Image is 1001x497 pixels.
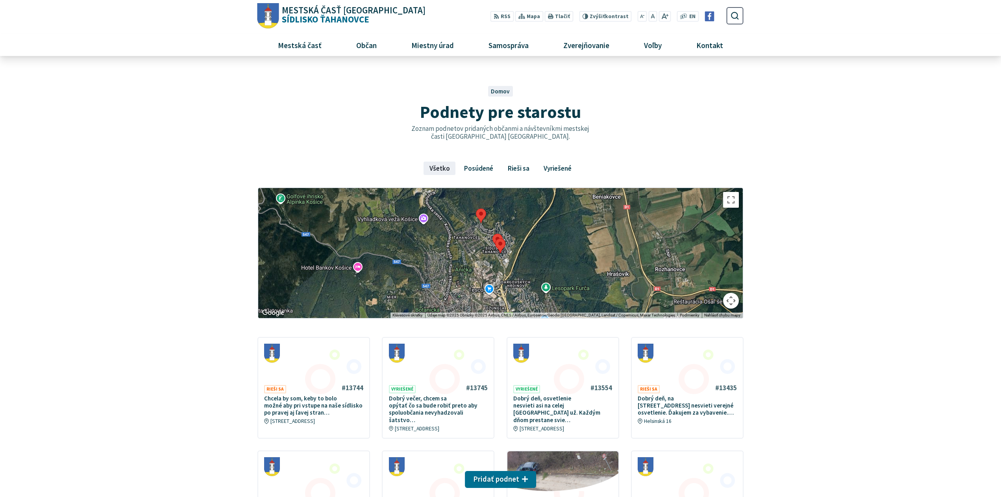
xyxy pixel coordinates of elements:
[549,34,624,56] a: Zverejňovanie
[648,11,657,22] button: Nastaviť pôvodnú veľkosť písma
[264,385,286,393] span: Rieši sa
[527,13,540,21] span: Mapa
[715,384,737,392] h4: #13435
[680,313,699,317] a: Podmienky (otvorí sa na novej karte)
[705,11,714,21] img: Prejsť na Facebook stránku
[638,395,737,417] p: Dobrý deň, na [STREET_ADDRESS] nesvieti verejné osvetlenie. Ďakujem za vybavenie.…
[659,11,671,22] button: Zväčšiť veľkosť písma
[689,13,696,21] span: EN
[501,13,511,21] span: RSS
[590,13,605,20] span: Zvýšiť
[389,395,488,424] p: Dobrý večer, chcem sa opýtať čo sa bude robiť preto aby spoluobčania nevyhadzovali šatstvo…
[579,11,631,22] button: Zvýšiťkontrast
[275,34,324,56] span: Mestská časť
[590,13,629,20] span: kontrast
[466,384,488,392] h4: #13745
[342,34,391,56] a: Občan
[279,6,426,24] span: Sídlisko Ťahanovce
[473,475,519,484] span: Pridať podnet
[490,11,514,22] a: RSS
[555,13,570,20] span: Tlačiť
[641,34,665,56] span: Voľby
[502,162,535,175] a: Rieši sa
[389,385,416,393] span: Vyriešené
[520,425,564,432] span: [STREET_ADDRESS]
[395,425,439,432] span: [STREET_ADDRESS]
[257,3,279,29] img: Prejsť na domovskú stránku
[459,162,499,175] a: Posúdené
[424,162,455,175] a: Všetko
[538,162,577,175] a: Vyriešené
[420,101,581,123] span: Podnety pre starostu
[638,11,647,22] button: Zmenšiť veľkosť písma
[694,34,726,56] span: Kontakt
[411,125,590,141] p: Zoznam podnetov pridaných občanmi a návštevníkmi mestskej časti [GEOGRAPHIC_DATA] [GEOGRAPHIC_DATA].
[515,11,543,22] a: Mapa
[282,6,426,15] span: Mestská časť [GEOGRAPHIC_DATA]
[723,192,739,208] button: Prepnúť zobrazenie na celú obrazovku
[397,34,468,56] a: Miestny úrad
[408,34,457,56] span: Miestny úrad
[383,338,494,438] a: #13745 Vyriešené Dobrý večer, chcem sa opýtať čo sa bude robiť preto aby spoluobčania nevyhadzova...
[687,13,698,21] a: EN
[474,34,543,56] a: Samospráva
[723,293,739,309] button: Ovládať kameru na mape
[260,308,286,318] a: Otvoriť túto oblasť v Mapách Google (otvorí nové okno)
[630,34,676,56] a: Voľby
[507,338,618,438] a: #13554 Vyriešené Dobrý deň, osvetlenie nesvieti asi na celej [GEOGRAPHIC_DATA] už. Každým dňom pr...
[704,313,740,317] a: Nahlásiť chybu mapy
[513,395,612,424] p: Dobrý deň, osvetlenie nesvieti asi na celej [GEOGRAPHIC_DATA] už. Každým dňom prestane svie…
[590,384,612,392] h4: #13554
[491,87,510,95] a: Domov
[513,385,540,393] span: Vyriešené
[560,34,612,56] span: Zverejňovanie
[485,34,531,56] span: Samospráva
[263,34,336,56] a: Mestská časť
[257,187,744,319] div: Mapa podnetov
[638,385,660,393] span: Rieši sa
[353,34,379,56] span: Občan
[682,34,738,56] a: Kontakt
[545,11,573,22] button: Tlačiť
[270,418,315,424] span: [STREET_ADDRESS]
[260,308,286,318] img: Google
[644,418,672,424] span: Helsinská 16
[427,313,675,317] span: Údaje máp ©2025 Obrázky ©2025 Airbus, CNES / Airbus, Eurosense/Geodis [GEOGRAPHIC_DATA], Landsat ...
[465,471,537,488] button: Pridať podnet
[392,313,423,318] button: Klávesové skratky
[264,395,363,417] p: Chcela by som, keby to bolo možné aby pri vstupe na naše sídlisko po pravej aj ľavej stran…
[258,338,369,431] a: #13744 Rieši sa Chcela by som, keby to bolo možné aby pri vstupe na naše sídlisko po pravej aj ľa...
[632,338,743,431] a: #13435 Rieši sa Dobrý deň, na [STREET_ADDRESS] nesvieti verejné osvetlenie. Ďakujem za vybavenie....
[257,3,426,29] a: Logo Sídlisko Ťahanovce, prejsť na domovskú stránku.
[342,384,363,392] h4: #13744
